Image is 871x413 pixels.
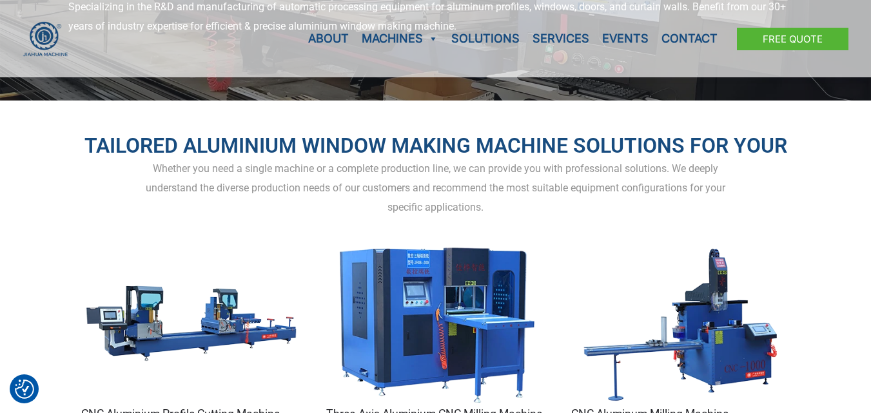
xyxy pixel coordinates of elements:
img: JH Aluminium Window & Door Processing Machines [23,21,68,57]
img: aluminium window making machine 2 [326,242,545,407]
img: aluminium window making machine 1 [81,242,300,407]
h2: Tailored Aluminium Window Making Machine Solutions for Your [68,133,803,160]
div: Whether you need a single machine or a complete production line, we can provide you with professi... [68,159,803,216]
button: Consent Preferences [15,379,34,399]
img: aluminium window making machine 3 [571,242,790,407]
img: Revisit consent button [15,379,34,399]
a: Free Quote [737,28,848,50]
